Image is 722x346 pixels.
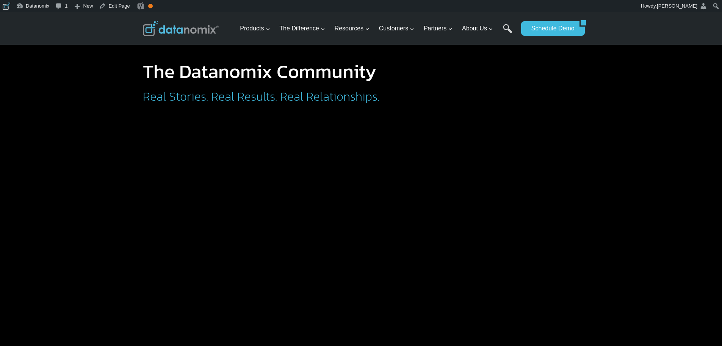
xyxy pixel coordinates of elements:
span: Resources [335,24,370,33]
div: OK [148,4,153,8]
a: Search [503,24,512,41]
span: Partners [424,24,453,33]
span: Products [240,24,270,33]
h2: Real Stories. Real Results. Real Relationships. [143,90,442,103]
span: Customers [379,24,414,33]
img: Datanomix [143,21,219,36]
span: About Us [462,24,493,33]
h1: The Datanomix Community [143,62,442,81]
nav: Primary Navigation [237,16,517,41]
span: The Difference [279,24,325,33]
span: [PERSON_NAME] [657,3,697,9]
a: Schedule Demo [521,21,579,36]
